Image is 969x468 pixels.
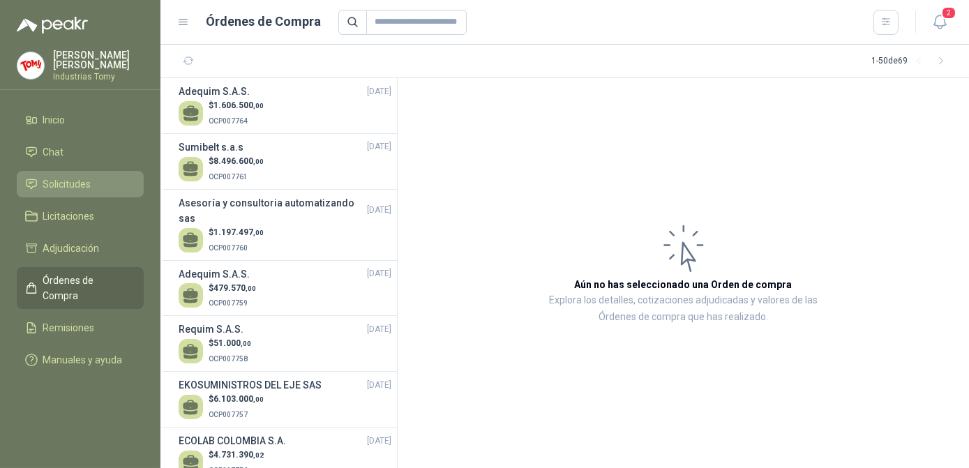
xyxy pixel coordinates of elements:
[575,277,793,292] h3: Aún no has seleccionado una Orden de compra
[17,267,144,309] a: Órdenes de Compra
[17,107,144,133] a: Inicio
[43,144,64,160] span: Chat
[209,393,264,406] p: $
[53,73,144,81] p: Industrias Tomy
[367,435,391,448] span: [DATE]
[179,322,391,365] a: Requim S.A.S.[DATE] $51.000,00OCP007758
[209,282,256,295] p: $
[179,195,367,226] h3: Asesoría y consultoria automatizando sas
[17,347,144,373] a: Manuales y ayuda
[213,100,264,110] span: 1.606.500
[213,394,264,404] span: 6.103.000
[927,10,952,35] button: 2
[941,6,956,20] span: 2
[179,139,243,155] h3: Sumibelt s.a.s
[367,323,391,336] span: [DATE]
[43,320,95,335] span: Remisiones
[43,112,66,128] span: Inicio
[179,195,391,255] a: Asesoría y consultoria automatizando sas[DATE] $1.197.497,00OCP007760
[209,448,264,462] p: $
[209,244,248,252] span: OCP007760
[53,50,144,70] p: [PERSON_NAME] [PERSON_NAME]
[209,337,251,350] p: $
[179,377,391,421] a: EKOSUMINISTROS DEL EJE SAS[DATE] $6.103.000,00OCP007757
[209,99,264,112] p: $
[209,411,248,418] span: OCP007757
[367,267,391,280] span: [DATE]
[213,156,264,166] span: 8.496.600
[213,283,256,293] span: 479.570
[179,84,391,128] a: Adequim S.A.S.[DATE] $1.606.500,00OCP007764
[179,377,322,393] h3: EKOSUMINISTROS DEL EJE SAS
[209,155,264,168] p: $
[367,379,391,392] span: [DATE]
[17,171,144,197] a: Solicitudes
[253,102,264,110] span: ,00
[17,52,44,79] img: Company Logo
[253,451,264,459] span: ,02
[241,340,251,347] span: ,00
[43,352,123,368] span: Manuales y ayuda
[17,203,144,229] a: Licitaciones
[253,229,264,236] span: ,00
[17,139,144,165] a: Chat
[871,50,952,73] div: 1 - 50 de 69
[179,84,250,99] h3: Adequim S.A.S.
[367,85,391,98] span: [DATE]
[179,266,250,282] h3: Adequim S.A.S.
[179,266,391,310] a: Adequim S.A.S.[DATE] $479.570,00OCP007759
[209,117,248,125] span: OCP007764
[209,355,248,363] span: OCP007758
[43,241,100,256] span: Adjudicación
[537,292,829,326] p: Explora los detalles, cotizaciones adjudicadas y valores de las Órdenes de compra que has realizado.
[43,209,95,224] span: Licitaciones
[246,285,256,292] span: ,00
[17,17,88,33] img: Logo peakr
[17,235,144,262] a: Adjudicación
[213,338,251,348] span: 51.000
[17,315,144,341] a: Remisiones
[206,12,322,31] h1: Órdenes de Compra
[179,322,243,337] h3: Requim S.A.S.
[213,227,264,237] span: 1.197.497
[179,433,286,448] h3: ECOLAB COLOMBIA S.A.
[367,204,391,217] span: [DATE]
[209,226,264,239] p: $
[209,299,248,307] span: OCP007759
[179,139,391,183] a: Sumibelt s.a.s[DATE] $8.496.600,00OCP007761
[43,273,130,303] span: Órdenes de Compra
[213,450,264,460] span: 4.731.390
[209,173,248,181] span: OCP007761
[43,176,91,192] span: Solicitudes
[253,158,264,165] span: ,00
[253,395,264,403] span: ,00
[367,140,391,153] span: [DATE]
